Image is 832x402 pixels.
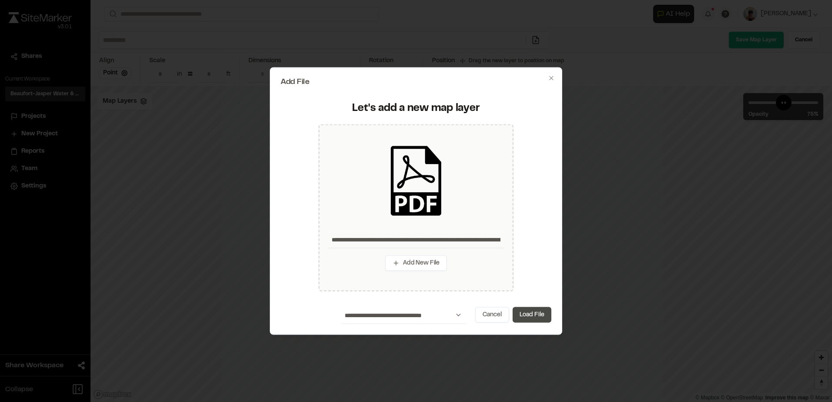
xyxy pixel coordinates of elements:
button: Add New File [385,255,447,271]
h2: Add File [281,78,551,86]
div: Let's add a new map layer [286,102,546,116]
button: Load File [513,307,551,322]
button: Cancel [475,307,509,322]
div: Add New File [319,124,513,291]
img: pdf_black_icon.png [381,146,451,216]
